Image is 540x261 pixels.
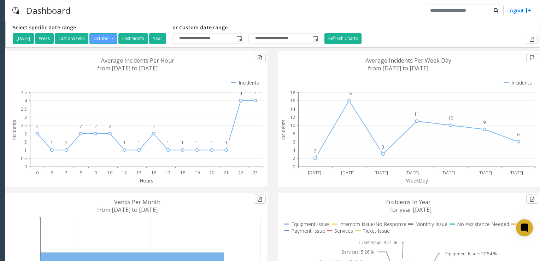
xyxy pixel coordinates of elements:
[441,170,455,176] text: [DATE]
[122,170,127,176] text: 12
[149,33,166,44] button: Year
[290,89,295,95] text: 18
[341,170,354,176] text: [DATE]
[240,90,242,96] text: 4
[280,120,287,140] text: Incidents
[448,115,453,121] text: 10
[290,106,295,112] text: 14
[293,156,295,162] text: 2
[385,198,431,206] text: Problems In Year
[97,64,158,72] text: from [DATE] to [DATE]
[80,170,82,176] text: 8
[195,170,200,176] text: 19
[314,148,316,154] text: 2
[21,122,27,128] text: 2.5
[51,170,53,176] text: 6
[180,170,185,176] text: 18
[24,164,27,170] text: 0
[375,170,388,176] text: [DATE]
[414,111,419,117] text: 11
[107,170,112,176] text: 10
[172,25,319,31] h5: or Custom date range
[166,170,171,176] text: 17
[358,239,397,245] text: Ticket Issue: 3.51 %
[101,57,174,64] text: Average Incidents Per Hour
[290,114,295,120] text: 12
[209,170,214,176] text: 20
[13,33,34,44] button: [DATE]
[94,123,97,129] text: 2
[51,140,53,146] text: 1
[390,206,432,214] text: for year [DATE]
[517,132,520,138] text: 6
[290,98,295,104] text: 16
[35,33,54,44] button: Week
[445,251,497,257] text: Equipment Issue: 17.54 %
[382,144,384,150] text: 3
[308,170,321,176] text: [DATE]
[65,170,67,176] text: 7
[224,170,229,176] text: 21
[507,7,531,14] a: Logout
[254,53,266,62] button: Export to pdf
[65,140,67,146] text: 1
[290,122,295,128] text: 10
[21,89,27,95] text: 4.5
[36,170,39,176] text: 0
[109,123,111,129] text: 2
[368,64,428,72] text: from [DATE] to [DATE]
[526,195,538,204] button: Export to pdf
[24,131,27,137] text: 2
[254,195,266,204] button: Export to pdf
[23,2,74,19] h3: Dashboard
[152,123,155,129] text: 2
[140,177,153,184] text: Hours
[293,147,295,153] text: 4
[138,140,140,146] text: 1
[151,170,156,176] text: 16
[118,33,148,44] button: Last Month
[211,140,213,146] text: 1
[405,170,419,176] text: [DATE]
[13,25,167,31] h5: Select specific date range
[55,33,88,44] button: Last 2 Weeks
[254,90,257,96] text: 4
[311,34,319,43] span: Toggle popup
[97,206,158,214] text: from [DATE] to [DATE]
[196,140,198,146] text: 1
[21,139,27,145] text: 1.5
[114,198,160,206] text: Vends Per Month
[526,7,531,14] img: logout
[24,98,27,104] text: 4
[89,33,117,44] button: October
[293,139,295,145] text: 6
[181,140,184,146] text: 1
[24,147,27,153] text: 1
[136,170,141,176] text: 13
[253,170,258,176] text: 23
[341,249,374,255] text: Services: 5.26 %
[526,35,538,44] button: Export to pdf
[510,170,523,176] text: [DATE]
[21,156,27,162] text: 0.5
[24,114,27,120] text: 3
[365,57,451,64] text: Average Incidents Per Week Day
[526,53,538,62] button: Export to pdf
[293,131,295,137] text: 8
[238,170,243,176] text: 22
[123,140,126,146] text: 1
[80,123,82,129] text: 2
[36,123,39,129] text: 2
[235,34,243,43] span: Toggle popup
[11,120,17,140] text: Incidents
[479,170,492,176] text: [DATE]
[167,140,169,146] text: 1
[21,106,27,112] text: 3.5
[346,90,351,96] text: 16
[225,140,228,146] text: 1
[12,2,19,19] img: pageIcon
[406,177,428,184] text: WeekDay
[94,170,97,176] text: 9
[324,33,362,44] button: Refresh Charts
[293,164,295,170] text: 0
